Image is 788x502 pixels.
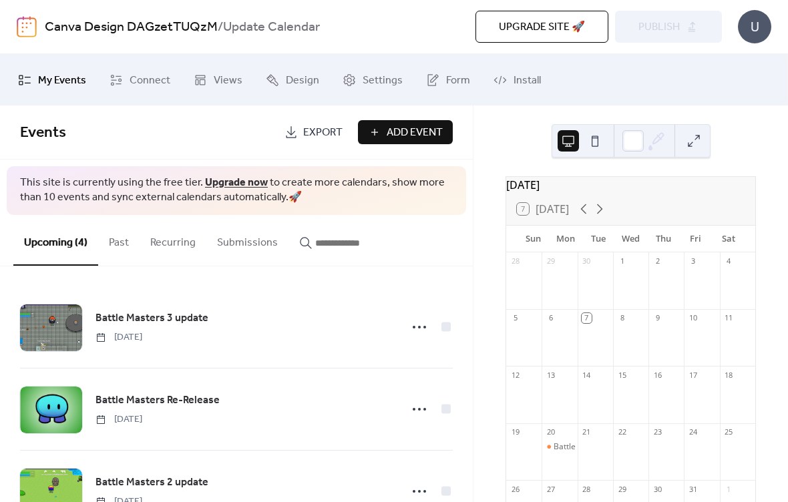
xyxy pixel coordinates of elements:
[95,310,208,327] a: Battle Masters 3 update
[510,256,520,266] div: 28
[95,393,220,409] span: Battle Masters Re-Release
[510,484,520,494] div: 26
[652,256,662,266] div: 2
[223,15,320,40] b: Update Calendar
[582,256,592,266] div: 30
[358,120,453,144] button: Add Event
[95,413,142,427] span: [DATE]
[517,226,550,252] div: Sun
[184,59,252,100] a: Views
[652,370,662,380] div: 16
[483,59,551,100] a: Install
[652,427,662,437] div: 23
[130,70,170,91] span: Connect
[506,177,755,193] div: [DATE]
[546,370,556,380] div: 13
[724,427,734,437] div: 25
[688,427,698,437] div: 24
[550,226,582,252] div: Mon
[286,70,319,91] span: Design
[17,16,37,37] img: logo
[514,70,541,91] span: Install
[274,120,353,144] a: Export
[95,475,208,491] span: Battle Masters 2 update
[582,427,592,437] div: 21
[546,427,556,437] div: 20
[546,484,556,494] div: 27
[95,310,208,326] span: Battle Masters 3 update
[614,226,647,252] div: Wed
[617,484,627,494] div: 29
[387,125,443,141] span: Add Event
[446,70,470,91] span: Form
[724,370,734,380] div: 18
[724,256,734,266] div: 4
[688,370,698,380] div: 17
[688,256,698,266] div: 3
[499,19,585,35] span: Upgrade site 🚀
[582,370,592,380] div: 14
[582,484,592,494] div: 28
[38,70,86,91] span: My Events
[363,70,403,91] span: Settings
[214,70,242,91] span: Views
[510,427,520,437] div: 19
[712,226,745,252] div: Sat
[333,59,413,100] a: Settings
[95,330,142,344] span: [DATE]
[303,125,343,141] span: Export
[45,15,218,40] a: Canva Design DAGzetTUQzM
[688,484,698,494] div: 31
[647,226,680,252] div: Thu
[617,427,627,437] div: 22
[554,441,643,453] div: Battle Masters 3 update
[218,15,223,40] b: /
[680,226,713,252] div: Fri
[20,176,453,206] span: This site is currently using the free tier. to create more calendars, show more than 10 events an...
[617,370,627,380] div: 15
[206,215,288,264] button: Submissions
[256,59,329,100] a: Design
[724,313,734,323] div: 11
[617,313,627,323] div: 8
[100,59,180,100] a: Connect
[582,313,592,323] div: 7
[652,484,662,494] div: 30
[140,215,206,264] button: Recurring
[95,392,220,409] a: Battle Masters Re-Release
[738,10,771,43] div: U
[8,59,96,100] a: My Events
[546,313,556,323] div: 6
[475,11,608,43] button: Upgrade site 🚀
[13,215,98,266] button: Upcoming (4)
[510,313,520,323] div: 5
[688,313,698,323] div: 10
[546,256,556,266] div: 29
[652,313,662,323] div: 9
[95,474,208,491] a: Battle Masters 2 update
[20,118,66,148] span: Events
[617,256,627,266] div: 1
[724,484,734,494] div: 1
[205,172,268,193] a: Upgrade now
[542,441,577,453] div: Battle Masters 3 update
[416,59,480,100] a: Form
[510,370,520,380] div: 12
[582,226,614,252] div: Tue
[98,215,140,264] button: Past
